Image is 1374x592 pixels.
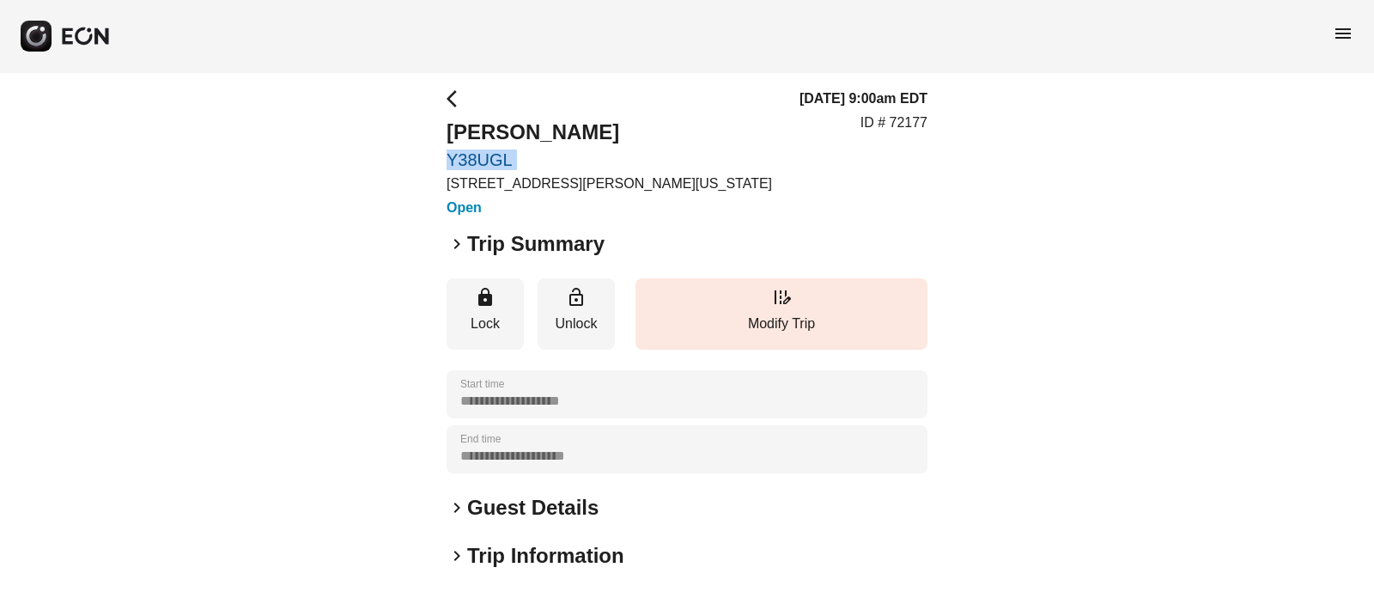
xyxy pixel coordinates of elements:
[644,314,919,334] p: Modify Trip
[447,119,772,146] h2: [PERSON_NAME]
[447,150,772,170] a: Y38UGL
[455,314,515,334] p: Lock
[467,542,624,570] h2: Trip Information
[447,88,467,109] span: arrow_back_ios
[546,314,606,334] p: Unlock
[1333,23,1353,44] span: menu
[566,287,587,308] span: lock_open
[467,494,599,522] h2: Guest Details
[447,546,467,566] span: keyboard_arrow_right
[447,174,772,194] p: [STREET_ADDRESS][PERSON_NAME][US_STATE]
[475,287,495,308] span: lock
[447,198,772,218] h3: Open
[467,230,605,258] h2: Trip Summary
[799,88,927,109] h3: [DATE] 9:00am EDT
[447,234,467,254] span: keyboard_arrow_right
[447,497,467,518] span: keyboard_arrow_right
[771,287,792,308] span: edit_road
[447,278,524,350] button: Lock
[538,278,615,350] button: Unlock
[635,278,927,350] button: Modify Trip
[860,113,927,133] p: ID # 72177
